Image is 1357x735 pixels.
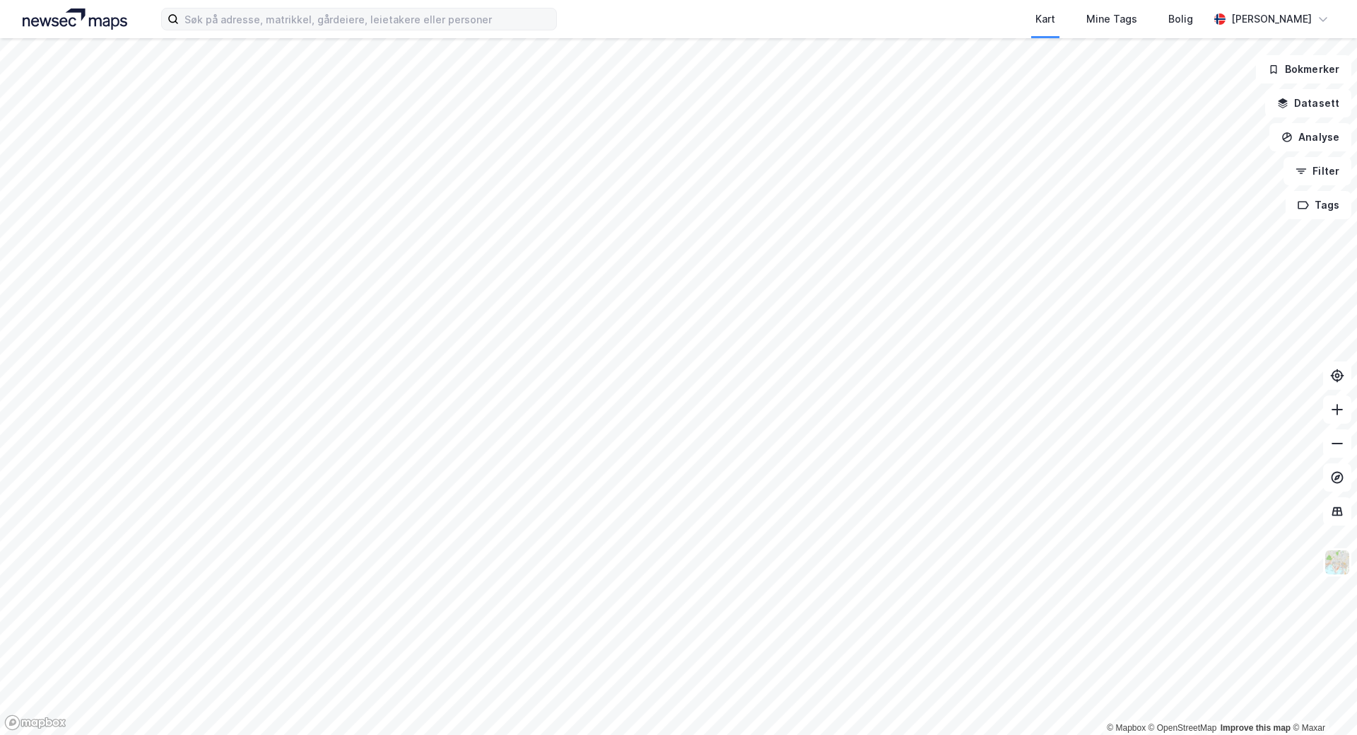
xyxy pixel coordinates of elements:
div: Bolig [1168,11,1193,28]
iframe: Chat Widget [1286,667,1357,735]
button: Bokmerker [1256,55,1351,83]
a: Mapbox [1107,723,1146,733]
a: Mapbox homepage [4,714,66,731]
button: Filter [1283,157,1351,185]
a: OpenStreetMap [1149,723,1217,733]
button: Tags [1286,191,1351,219]
input: Søk på adresse, matrikkel, gårdeiere, leietakere eller personer [179,8,556,30]
button: Datasett [1265,89,1351,117]
div: [PERSON_NAME] [1231,11,1312,28]
img: Z [1324,549,1351,576]
img: logo.a4113a55bc3d86da70a041830d287a7e.svg [23,8,127,30]
div: Kontrollprogram for chat [1286,667,1357,735]
a: Improve this map [1221,723,1291,733]
div: Kart [1035,11,1055,28]
div: Mine Tags [1086,11,1137,28]
button: Analyse [1269,123,1351,151]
